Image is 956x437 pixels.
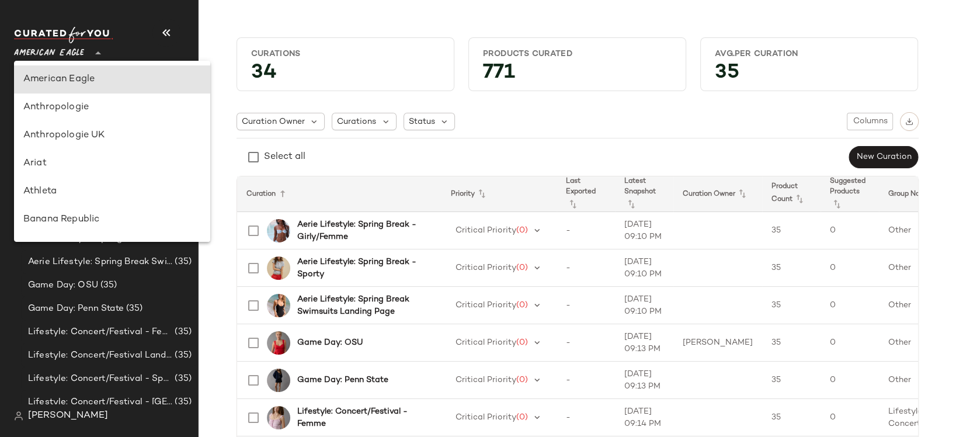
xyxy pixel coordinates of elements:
[40,162,116,175] span: Global Clipboards
[715,48,903,60] div: Avg.per Curation
[615,287,673,324] td: [DATE] 09:10 PM
[237,176,442,212] th: Curation
[242,116,305,128] span: Curation Owner
[762,399,821,436] td: 35
[267,294,290,317] img: 0751_6009_073_of
[442,176,557,212] th: Priority
[557,212,615,249] td: -
[516,263,528,272] span: (0)
[28,325,172,339] span: Lifestyle: Concert/Festival - Femme
[615,399,673,436] td: [DATE] 09:14 PM
[557,249,615,287] td: -
[28,396,172,409] span: Lifestyle: Concert/Festival - [GEOGRAPHIC_DATA]
[456,226,516,235] span: Critical Priority
[19,116,30,127] img: svg%3e
[456,301,516,310] span: Critical Priority
[821,176,879,212] th: Suggested Products
[264,150,305,164] div: Select all
[28,255,172,269] span: Aerie Lifestyle: Spring Break Swimsuits Landing Page
[82,185,102,199] span: (34)
[557,362,615,399] td: -
[615,176,673,212] th: Latest Snapshot
[297,256,427,280] b: Aerie Lifestyle: Spring Break - Sporty
[516,413,528,422] span: (0)
[516,226,528,235] span: (0)
[762,212,821,249] td: 35
[172,255,192,269] span: (35)
[483,48,672,60] div: Products Curated
[821,399,879,436] td: 0
[409,116,435,128] span: Status
[821,362,879,399] td: 0
[615,324,673,362] td: [DATE] 09:13 PM
[615,212,673,249] td: [DATE] 09:10 PM
[297,374,388,386] b: Game Day: Penn State
[40,138,92,152] span: All Products
[821,212,879,249] td: 0
[852,117,887,126] span: Columns
[28,302,124,315] span: Game Day: Penn State
[673,176,762,212] th: Curation Owner
[40,185,82,199] span: Curations
[251,48,440,60] div: Curations
[615,249,673,287] td: [DATE] 09:10 PM
[172,325,192,339] span: (35)
[847,113,892,130] button: Columns
[456,376,516,384] span: Critical Priority
[821,324,879,362] td: 0
[172,372,192,386] span: (35)
[856,152,911,162] span: New Curation
[172,349,192,362] span: (35)
[267,219,290,242] img: 2753_5769_461_of
[14,411,23,421] img: svg%3e
[116,162,131,175] span: (0)
[267,369,290,392] img: 1457_2460_410_of
[297,337,363,349] b: Game Day: OSU
[849,146,918,168] button: New Curation
[905,117,913,126] img: svg%3e
[98,279,117,292] span: (35)
[297,293,427,318] b: Aerie Lifestyle: Spring Break Swimsuits Landing Page
[762,362,821,399] td: 35
[267,256,290,280] img: 5494_3646_012_of
[172,209,192,222] span: (35)
[456,413,516,422] span: Critical Priority
[297,218,427,243] b: Aerie Lifestyle: Spring Break - Girly/Femme
[557,176,615,212] th: Last Exported
[456,263,516,272] span: Critical Priority
[14,40,84,61] span: American Eagle
[762,176,821,212] th: Product Count
[242,64,449,86] div: 34
[297,405,427,430] b: Lifestyle: Concert/Festival - Femme
[28,372,172,386] span: Lifestyle: Concert/Festival - Sporty
[28,409,108,423] span: [PERSON_NAME]
[267,331,290,355] img: 0358_6260_600_of
[456,338,516,347] span: Critical Priority
[28,209,172,222] span: Aerie Lifestyle: Spring Break - Girly/Femme
[705,64,913,86] div: 35
[172,232,192,245] span: (35)
[28,232,172,245] span: Aerie Lifestyle: Spring Break - Sporty
[673,324,762,362] td: [PERSON_NAME]
[516,338,528,347] span: (0)
[516,376,528,384] span: (0)
[172,396,192,409] span: (35)
[615,362,673,399] td: [DATE] 09:13 PM
[821,249,879,287] td: 0
[267,406,290,429] img: 2351_6057_577_of
[557,399,615,436] td: -
[762,287,821,324] td: 35
[557,324,615,362] td: -
[762,249,821,287] td: 35
[14,27,113,43] img: cfy_white_logo.C9jOOHJF.svg
[28,349,172,362] span: Lifestyle: Concert/Festival Landing Page
[557,287,615,324] td: -
[516,301,528,310] span: (0)
[28,279,98,292] span: Game Day: OSU
[337,116,376,128] span: Curations
[37,115,84,129] span: Dashboard
[124,302,143,315] span: (35)
[821,287,879,324] td: 0
[762,324,821,362] td: 35
[474,64,681,86] div: 771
